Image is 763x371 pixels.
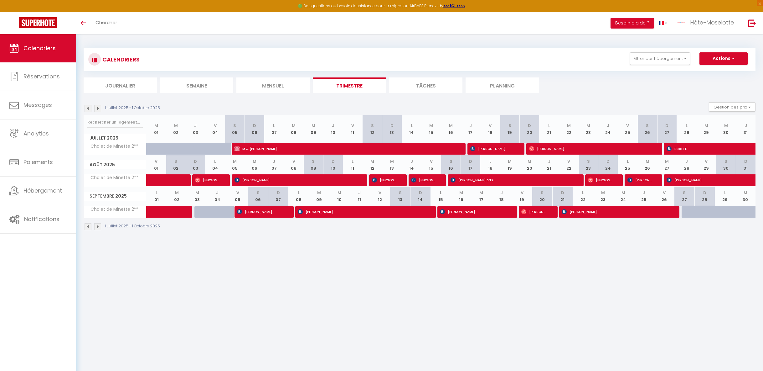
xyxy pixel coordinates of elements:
[724,123,728,129] abbr: M
[205,115,225,143] th: 04
[471,187,492,206] th: 17
[390,158,394,164] abbr: M
[147,115,166,143] th: 01
[677,155,697,174] th: 28
[147,155,166,174] th: 01
[105,223,160,229] p: 1 Juillet 2025 - 1 Octobre 2025
[559,115,579,143] th: 22
[665,158,669,164] abbr: M
[618,115,638,143] th: 25
[548,123,550,129] abbr: L
[618,155,638,174] th: 25
[593,187,613,206] th: 23
[323,115,343,143] th: 10
[225,155,245,174] th: 05
[528,158,531,164] abbr: M
[500,190,503,196] abbr: J
[155,158,157,164] abbr: V
[248,187,268,206] th: 06
[548,158,550,164] abbr: J
[461,155,481,174] th: 17
[87,117,143,128] input: Rechercher un logement...
[697,155,716,174] th: 29
[343,155,363,174] th: 11
[309,187,329,206] th: 09
[492,187,512,206] th: 18
[588,174,614,186] span: [PERSON_NAME]
[237,206,283,218] span: [PERSON_NAME]
[704,123,708,129] abbr: M
[84,192,146,201] span: Septembre 2025
[343,115,363,143] th: 11
[410,158,413,164] abbr: J
[500,115,520,143] th: 19
[370,187,390,206] th: 12
[665,123,668,129] abbr: D
[338,190,341,196] abbr: M
[480,155,500,174] th: 18
[317,190,321,196] abbr: M
[552,187,573,206] th: 21
[174,123,178,129] abbr: M
[469,158,472,164] abbr: D
[167,187,187,206] th: 02
[528,123,531,129] abbr: D
[298,190,300,196] abbr: L
[466,77,539,93] li: Planning
[657,155,677,174] th: 27
[166,155,186,174] th: 02
[715,187,735,206] th: 29
[284,115,304,143] th: 08
[382,115,402,143] th: 13
[410,187,430,206] th: 14
[637,155,657,174] th: 26
[277,190,280,196] abbr: D
[235,174,359,186] span: [PERSON_NAME]
[637,115,657,143] th: 26
[512,187,532,206] th: 19
[716,115,736,143] th: 30
[539,155,559,174] th: 21
[587,158,590,164] abbr: S
[292,123,296,129] abbr: M
[685,158,688,164] abbr: J
[508,158,512,164] abbr: M
[470,143,516,155] span: [PERSON_NAME]
[147,187,167,206] th: 01
[236,77,310,93] li: Mensuel
[233,123,236,129] abbr: S
[214,123,217,129] abbr: V
[370,158,374,164] abbr: M
[672,12,742,34] a: ... Hôte-Moselotte
[479,190,483,196] abbr: M
[429,123,433,129] abbr: M
[736,155,755,174] th: 31
[709,102,755,112] button: Gestion des prix
[186,155,205,174] th: 03
[214,158,216,164] abbr: L
[24,215,59,223] span: Notifications
[500,155,520,174] th: 19
[156,190,157,196] abbr: L
[480,115,500,143] th: 18
[646,158,649,164] abbr: M
[562,206,667,218] span: [PERSON_NAME]
[646,123,649,129] abbr: S
[257,190,260,196] abbr: S
[598,155,618,174] th: 24
[520,115,539,143] th: 20
[195,174,221,186] span: [PERSON_NAME]
[304,115,323,143] th: 09
[521,190,523,196] abbr: V
[105,105,160,111] p: 1 Juillet 2025 - 1 Octobre 2025
[634,187,654,206] th: 25
[382,155,402,174] th: 13
[532,187,553,206] th: 20
[601,190,605,196] abbr: M
[567,158,570,164] abbr: V
[228,187,248,206] th: 05
[430,158,433,164] abbr: V
[268,187,289,206] th: 07
[443,3,465,8] a: >>> ICI <<<<
[440,206,506,218] span: [PERSON_NAME]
